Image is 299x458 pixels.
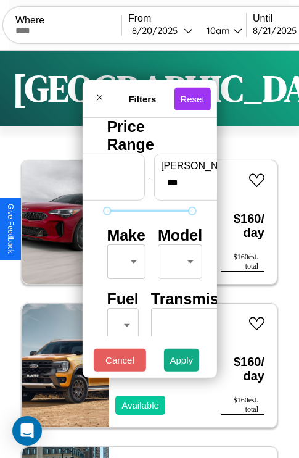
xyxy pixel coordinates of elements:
[148,169,151,185] p: -
[221,343,264,396] h3: $ 160 / day
[132,25,184,36] div: 8 / 20 / 2025
[158,227,202,244] h4: Model
[221,396,264,415] div: $ 160 est. total
[107,227,145,244] h4: Make
[151,290,250,308] h4: Transmission
[221,252,264,272] div: $ 160 est. total
[200,25,233,36] div: 10am
[161,160,266,172] label: [PERSON_NAME]
[128,24,197,37] button: 8/20/2025
[94,349,146,372] button: Cancel
[33,160,138,172] label: min price
[110,93,174,104] h4: Filters
[6,204,15,254] div: Give Feedback
[197,24,246,37] button: 10am
[164,349,200,372] button: Apply
[121,397,159,414] p: Available
[221,199,264,252] h3: $ 160 / day
[107,118,192,154] h4: Price Range
[107,290,138,308] h4: Fuel
[174,87,210,110] button: Reset
[15,15,121,26] label: Where
[128,13,246,24] label: From
[12,416,42,446] div: Open Intercom Messenger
